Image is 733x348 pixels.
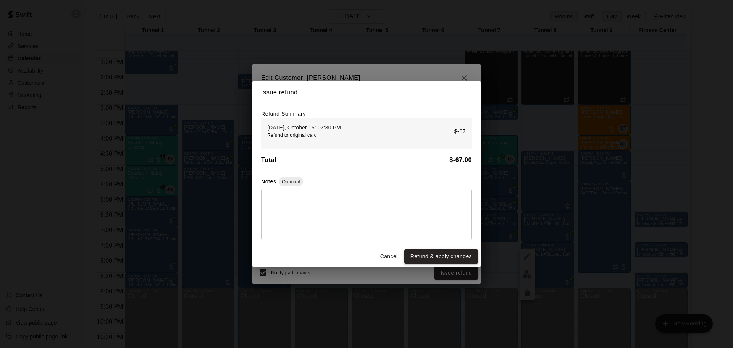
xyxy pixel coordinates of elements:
button: Cancel [377,249,401,264]
span: Optional [279,179,303,185]
button: Refund & apply changes [404,249,478,264]
span: Refund to original card [267,133,317,138]
p: $-67 [454,128,466,136]
label: Refund Summary [261,111,306,117]
h6: $ -67.00 [449,155,472,165]
label: Notes [261,178,276,185]
p: [DATE], October 15: 07:30 PM [267,124,341,131]
h6: Total [261,155,276,165]
h2: Issue refund [252,81,481,104]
